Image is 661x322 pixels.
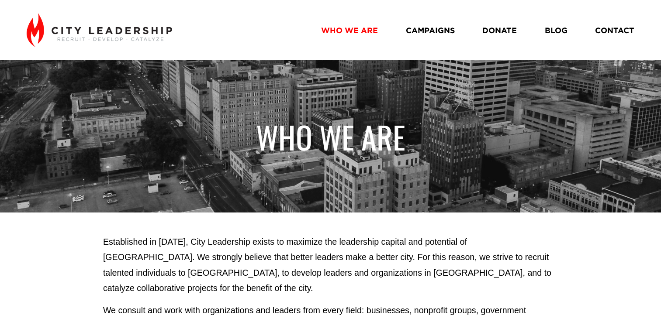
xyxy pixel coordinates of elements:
a: CAMPAIGNS [406,22,455,38]
img: City Leadership - Recruit. Develop. Catalyze. [27,13,172,47]
p: Established in [DATE], City Leadership exists to maximize the leadership capital and potential of... [103,234,558,296]
a: DONATE [482,22,517,38]
a: CONTACT [595,22,634,38]
h1: WHO WE ARE [103,118,558,156]
a: WHO WE ARE [321,22,378,38]
a: BLOG [545,22,568,38]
